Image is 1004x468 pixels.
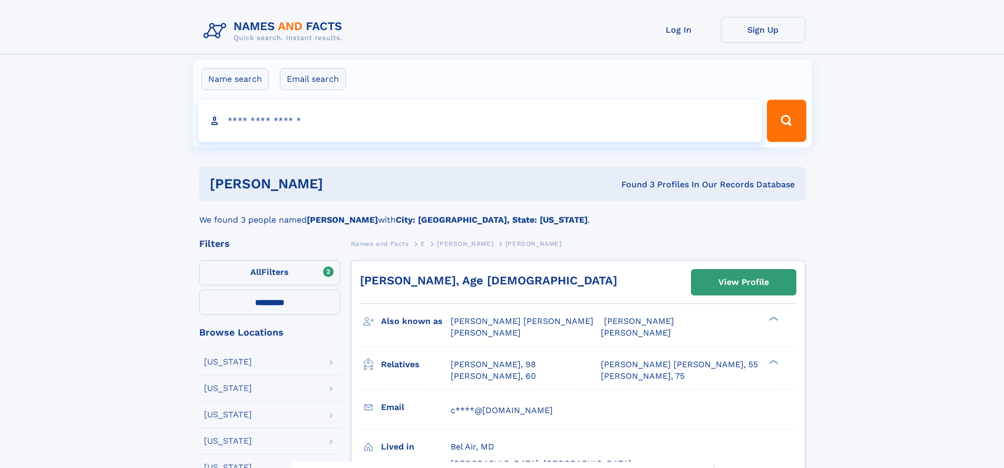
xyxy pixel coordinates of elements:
div: We found 3 people named with . [199,201,805,226]
h1: [PERSON_NAME] [210,177,472,190]
div: Filters [199,239,340,249]
input: search input [198,100,763,142]
span: [PERSON_NAME] [604,316,674,326]
div: [US_STATE] [204,384,252,393]
span: Bel Air, MD [451,442,494,452]
div: [US_STATE] [204,410,252,419]
a: [PERSON_NAME], 75 [601,370,685,382]
div: ❯ [766,358,779,365]
a: [PERSON_NAME], 98 [451,359,536,370]
span: [PERSON_NAME] [451,328,521,338]
span: [PERSON_NAME] [505,240,562,247]
a: Log In [637,17,721,43]
a: [PERSON_NAME] [PERSON_NAME], 55 [601,359,758,370]
div: Found 3 Profiles In Our Records Database [472,179,795,190]
b: [PERSON_NAME] [307,215,378,225]
label: Email search [280,68,346,90]
a: View Profile [691,270,796,295]
h3: Lived in [381,438,451,456]
a: [PERSON_NAME] [437,237,493,250]
label: Filters [199,260,340,285]
img: Logo Names and Facts [199,17,351,45]
div: ❯ [766,316,779,322]
h3: Relatives [381,356,451,374]
span: [PERSON_NAME] [PERSON_NAME] [451,316,593,326]
a: [PERSON_NAME], 60 [451,370,536,382]
div: [US_STATE] [204,358,252,366]
a: Sign Up [721,17,805,43]
a: E [421,237,425,250]
a: Names and Facts [351,237,409,250]
h3: Email [381,398,451,416]
div: View Profile [718,270,769,294]
span: [PERSON_NAME] [437,240,493,247]
div: [US_STATE] [204,437,252,445]
label: Name search [201,68,269,90]
a: [PERSON_NAME], Age [DEMOGRAPHIC_DATA] [360,274,617,287]
button: Search Button [767,100,806,142]
span: E [421,240,425,247]
span: All [250,267,261,277]
h3: Also known as [381,312,451,330]
span: [PERSON_NAME] [601,328,671,338]
div: Browse Locations [199,328,340,337]
b: City: [GEOGRAPHIC_DATA], State: [US_STATE] [396,215,588,225]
